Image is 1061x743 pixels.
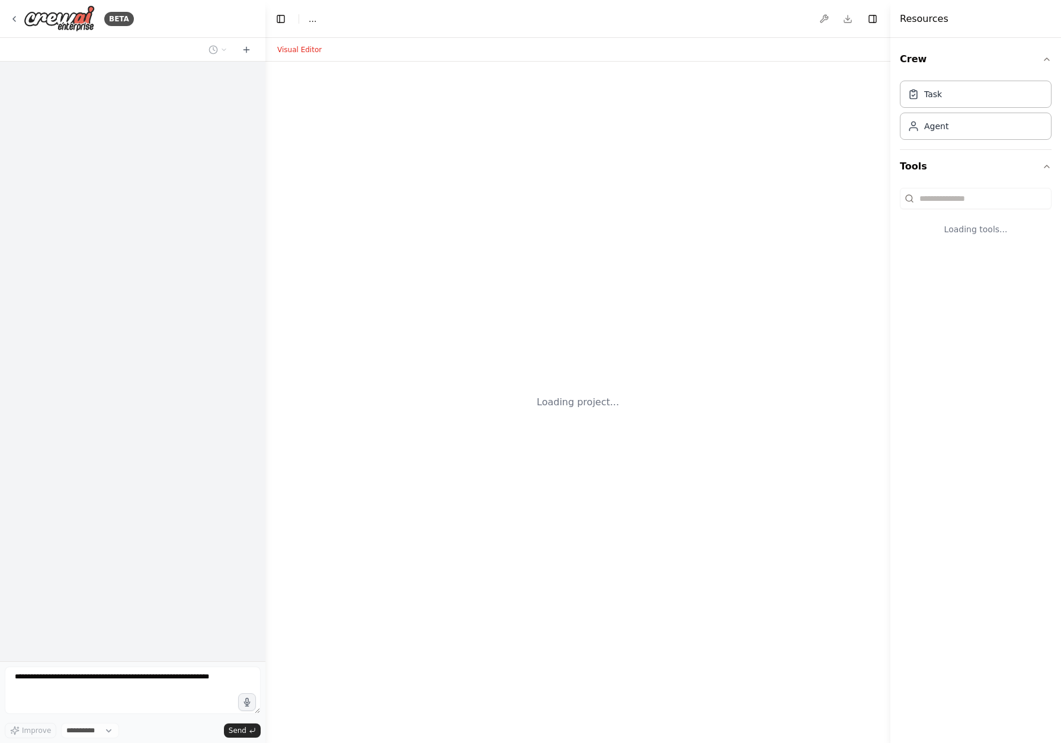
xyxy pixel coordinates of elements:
[237,43,256,57] button: Start a new chat
[22,726,51,735] span: Improve
[5,723,56,738] button: Improve
[900,12,948,26] h4: Resources
[900,150,1052,183] button: Tools
[900,76,1052,149] div: Crew
[238,693,256,711] button: Click to speak your automation idea
[204,43,232,57] button: Switch to previous chat
[224,723,261,738] button: Send
[900,43,1052,76] button: Crew
[900,214,1052,245] div: Loading tools...
[24,5,95,32] img: Logo
[273,11,289,27] button: Hide left sidebar
[309,13,316,25] span: ...
[104,12,134,26] div: BETA
[900,183,1052,254] div: Tools
[864,11,881,27] button: Hide right sidebar
[924,120,948,132] div: Agent
[924,88,942,100] div: Task
[537,395,619,409] div: Loading project...
[309,13,316,25] nav: breadcrumb
[229,726,246,735] span: Send
[270,43,329,57] button: Visual Editor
